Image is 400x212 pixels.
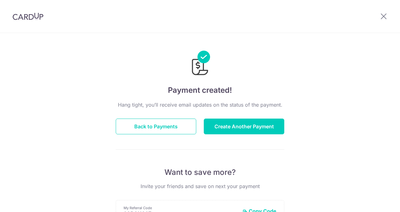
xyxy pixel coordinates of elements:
[116,119,196,134] button: Back to Payments
[360,193,394,209] iframe: Opens a widget where you can find more information
[116,85,284,96] h4: Payment created!
[116,167,284,177] p: Want to save more?
[124,205,237,210] p: My Referral Code
[116,182,284,190] p: Invite your friends and save on next your payment
[13,13,43,20] img: CardUp
[116,101,284,109] p: Hang tight, you’ll receive email updates on the status of the payment.
[204,119,284,134] button: Create Another Payment
[190,51,210,77] img: Payments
